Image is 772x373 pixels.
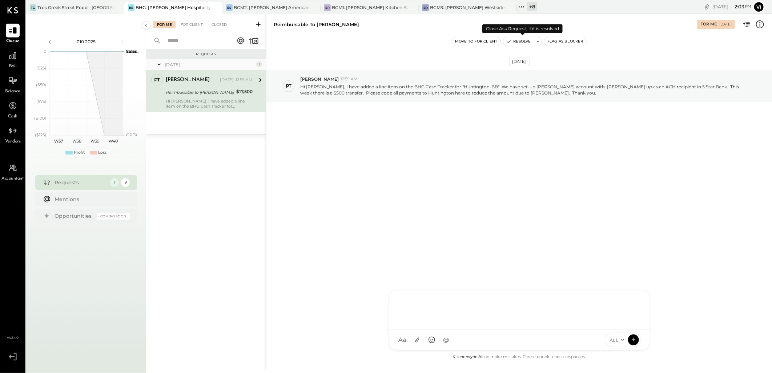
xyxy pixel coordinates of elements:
[8,113,17,120] span: Cash
[153,21,176,28] div: For Me
[36,82,46,87] text: ($50)
[55,196,126,203] div: Mentions
[753,1,765,13] button: Vi
[0,124,25,145] a: Vendors
[220,77,253,83] div: [DATE], 12:59 AM
[9,63,17,70] span: P&L
[0,99,25,120] a: Cash
[72,139,81,144] text: W38
[544,37,586,46] button: Flag as Blocker
[300,84,743,96] p: Hi [PERSON_NAME], I have added a line item on the BHG Cash Tracker for "Huntington-BB" We have se...
[44,49,46,54] text: 0
[154,76,160,83] div: PT
[0,161,25,182] a: Accountant
[121,178,130,187] div: 19
[527,2,537,11] div: + 8
[700,21,717,27] div: For Me
[91,139,100,144] text: W39
[126,132,138,137] text: OPEX
[150,52,262,57] div: Requests
[36,99,46,104] text: ($75)
[286,83,291,89] div: PT
[226,4,233,11] div: BS
[97,213,130,220] div: Coming Soon
[74,150,85,156] div: Profit
[6,38,20,45] span: Queue
[236,88,253,95] div: $17,500
[440,333,453,346] button: @
[128,4,134,11] div: BB
[0,74,25,95] a: Balance
[55,212,93,220] div: Opportunities
[503,37,534,46] button: Resolve
[452,37,500,46] button: Move to for client
[30,4,36,11] div: TG
[126,49,137,54] text: Sales
[403,336,407,344] span: a
[55,179,106,186] div: Requests
[165,61,254,68] div: [DATE]
[37,4,113,11] div: Tros Greek Street Food - [GEOGRAPHIC_DATA]
[324,4,331,11] div: BR
[110,178,119,187] div: 1
[208,21,230,28] div: Closed
[396,333,409,346] button: Aa
[703,3,711,11] div: copy link
[234,4,310,11] div: BCM2: [PERSON_NAME] American Cooking
[509,57,530,66] div: [DATE]
[443,336,449,344] span: @
[35,132,46,137] text: ($125)
[54,139,63,144] text: W37
[109,139,118,144] text: W40
[177,21,206,28] div: For Client
[34,116,46,121] text: ($100)
[300,76,339,82] span: [PERSON_NAME]
[274,21,359,28] div: Reimbursable to [PERSON_NAME]
[136,4,212,11] div: BHG: [PERSON_NAME] Hospitality Group, LLC
[2,176,24,182] span: Accountant
[719,22,732,27] div: [DATE]
[166,89,234,96] div: Reimbursable to [PERSON_NAME]
[166,99,253,109] div: Hi [PERSON_NAME], I have added a line item on the BHG Cash Tracker for "Huntington-BB" We have se...
[712,3,751,10] div: [DATE]
[5,139,21,145] span: Vendors
[482,24,563,33] div: Close Ask Request, if it is resolved
[430,4,506,11] div: BCM3: [PERSON_NAME] Westside Grill
[0,24,25,45] a: Queue
[341,76,358,82] span: 12:59 AM
[256,61,262,67] div: 1
[55,39,117,45] div: P10 2025
[36,65,46,71] text: ($25)
[332,4,408,11] div: BCM1: [PERSON_NAME] Kitchen Bar Market
[0,49,25,70] a: P&L
[5,88,20,95] span: Balance
[610,337,619,343] span: ALL
[422,4,429,11] div: BR
[166,76,210,84] div: [PERSON_NAME]
[98,150,106,156] div: Loss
